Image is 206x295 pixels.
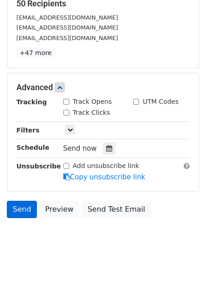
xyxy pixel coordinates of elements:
[39,201,79,218] a: Preview
[16,98,47,106] strong: Tracking
[73,161,139,171] label: Add unsubscribe link
[63,173,145,181] a: Copy unsubscribe link
[73,108,110,117] label: Track Clicks
[160,251,206,295] iframe: Chat Widget
[16,14,118,21] small: [EMAIL_ADDRESS][DOMAIN_NAME]
[16,144,49,151] strong: Schedule
[73,97,112,107] label: Track Opens
[143,97,178,107] label: UTM Codes
[82,201,151,218] a: Send Test Email
[63,144,97,153] span: Send now
[16,163,61,170] strong: Unsubscribe
[16,127,40,134] strong: Filters
[16,82,190,92] h5: Advanced
[16,47,55,59] a: +47 more
[7,201,37,218] a: Send
[16,35,118,41] small: [EMAIL_ADDRESS][DOMAIN_NAME]
[16,24,118,31] small: [EMAIL_ADDRESS][DOMAIN_NAME]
